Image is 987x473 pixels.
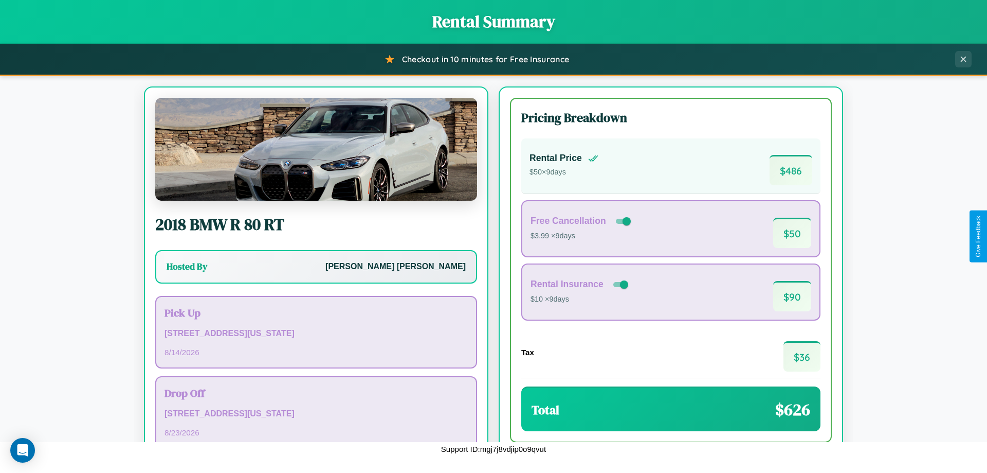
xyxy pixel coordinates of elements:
[167,260,207,273] h3: Hosted By
[783,341,820,372] span: $ 36
[773,281,811,311] span: $ 90
[441,442,546,456] p: Support ID: mgj7j8vdjip0o9qvut
[975,216,982,257] div: Give Feedback
[164,345,468,359] p: 8 / 14 / 2026
[529,153,582,164] h4: Rental Price
[770,155,812,185] span: $ 486
[531,293,630,306] p: $10 × 9 days
[164,305,468,320] h3: Pick Up
[521,348,534,357] h4: Tax
[402,54,569,64] span: Checkout in 10 minutes for Free Insurance
[532,401,559,418] h3: Total
[531,216,606,226] h4: Free Cancellation
[155,98,477,201] img: BMW R 80 RT
[155,213,477,236] h2: 2018 BMW R 80 RT
[531,279,604,290] h4: Rental Insurance
[775,398,810,421] span: $ 626
[10,438,35,463] div: Open Intercom Messenger
[531,230,633,243] p: $3.99 × 9 days
[164,386,468,400] h3: Drop Off
[164,407,468,422] p: [STREET_ADDRESS][US_STATE]
[10,10,977,33] h1: Rental Summary
[164,426,468,440] p: 8 / 23 / 2026
[325,259,466,274] p: [PERSON_NAME] [PERSON_NAME]
[521,109,820,126] h3: Pricing Breakdown
[164,326,468,341] p: [STREET_ADDRESS][US_STATE]
[529,166,598,179] p: $ 50 × 9 days
[773,218,811,248] span: $ 50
